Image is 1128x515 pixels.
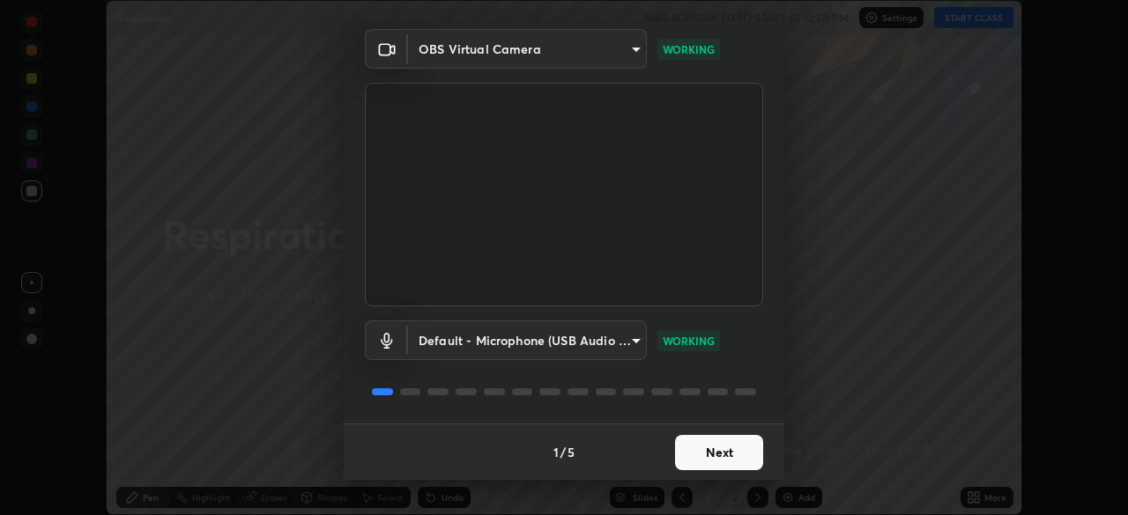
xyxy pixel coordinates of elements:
p: WORKING [663,41,715,57]
h4: / [560,443,566,461]
h4: 1 [553,443,559,461]
h4: 5 [568,443,575,461]
div: OBS Virtual Camera [408,29,647,69]
button: Next [675,435,763,470]
div: OBS Virtual Camera [408,320,647,360]
p: WORKING [663,333,715,349]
